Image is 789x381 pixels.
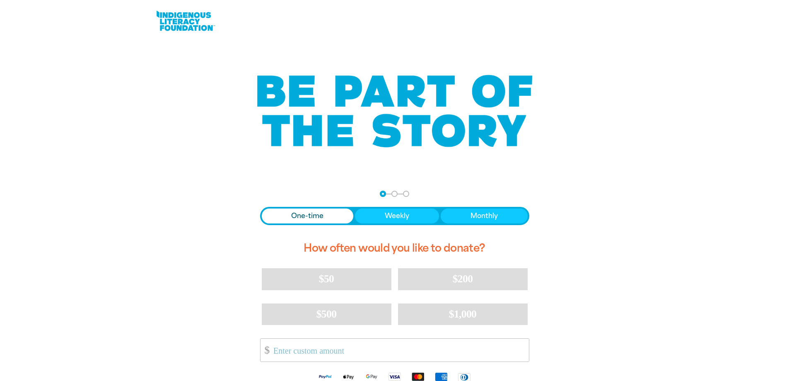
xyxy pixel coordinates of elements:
[250,58,540,164] img: Be part of the story
[316,308,337,320] span: $500
[291,211,323,221] span: One-time
[261,341,270,359] span: $
[441,209,528,223] button: Monthly
[319,273,334,285] span: $50
[260,207,529,225] div: Donation frequency
[260,235,529,262] h2: How often would you like to donate?
[262,303,391,325] button: $500
[471,211,498,221] span: Monthly
[453,273,473,285] span: $200
[262,209,354,223] button: One-time
[262,268,391,290] button: $50
[268,339,528,362] input: Enter custom amount
[449,308,477,320] span: $1,000
[355,209,439,223] button: Weekly
[391,191,398,197] button: Navigate to step 2 of 3 to enter your details
[385,211,409,221] span: Weekly
[398,303,528,325] button: $1,000
[403,191,409,197] button: Navigate to step 3 of 3 to enter your payment details
[398,268,528,290] button: $200
[380,191,386,197] button: Navigate to step 1 of 3 to enter your donation amount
